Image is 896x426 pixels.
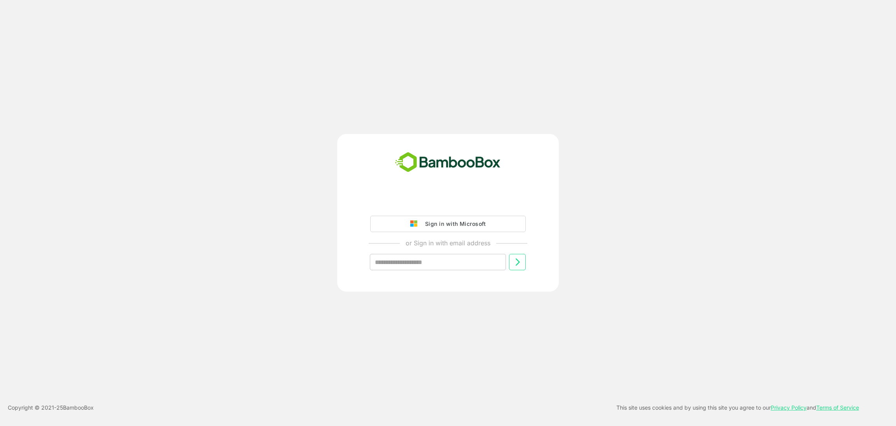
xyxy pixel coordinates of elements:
[8,403,94,412] p: Copyright © 2021- 25 BambooBox
[616,403,859,412] p: This site uses cookies and by using this site you agree to our and
[410,220,421,227] img: google
[816,404,859,411] a: Terms of Service
[421,219,486,229] div: Sign in with Microsoft
[406,238,490,248] p: or Sign in with email address
[771,404,807,411] a: Privacy Policy
[391,150,505,175] img: bamboobox
[370,216,526,232] button: Sign in with Microsoft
